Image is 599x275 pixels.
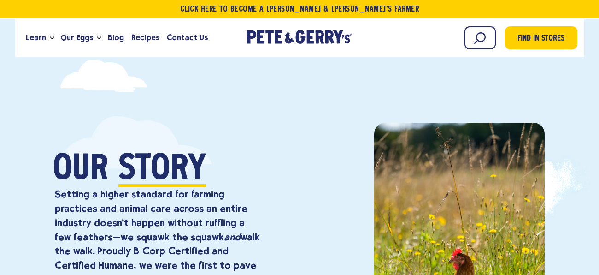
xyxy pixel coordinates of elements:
span: Story [118,153,206,187]
a: Recipes [128,25,163,50]
a: Our Eggs [57,25,97,50]
a: Blog [104,25,128,50]
a: Find in Stores [505,26,577,49]
span: Contact Us [167,32,208,43]
a: Contact Us [163,25,211,50]
input: Search [464,26,496,49]
span: Learn [26,32,46,43]
button: Open the dropdown menu for Our Eggs [97,36,101,40]
a: Learn [22,25,50,50]
span: Find in Stores [517,33,564,45]
span: Our [53,153,108,187]
span: Our Eggs [61,32,93,43]
span: Recipes [131,32,159,43]
button: Open the dropdown menu for Learn [50,36,54,40]
em: and [224,231,241,243]
span: Blog [108,32,124,43]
